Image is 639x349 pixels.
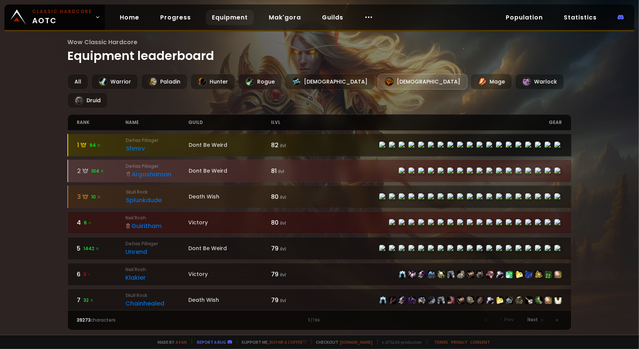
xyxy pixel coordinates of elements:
[496,297,503,304] img: item-19395
[525,297,533,304] img: item-19360
[125,115,189,130] div: name
[399,297,406,304] img: item-22467
[67,237,571,260] a: 51442 Defias PillagerUnrendDont Be Weird79 ilvlitem-21372item-21712item-21376item-6134item-21374i...
[280,246,286,252] small: ilvl
[467,297,474,304] img: item-16948
[91,74,138,89] div: Warrior
[340,339,373,345] a: [DOMAIN_NAME]
[67,37,571,65] h1: Equipment leaderboard
[451,339,468,345] a: Privacy
[176,339,187,345] a: a fan
[535,271,542,278] img: item-22942
[428,271,435,278] img: item-21663
[447,271,455,278] img: item-22465
[271,115,320,130] div: ilvl
[496,271,503,278] img: item-19382
[126,170,189,179] div: Argoshaman
[270,339,307,345] a: Buy me a coffee
[188,270,271,278] div: Victory
[238,74,282,89] div: Rogue
[554,271,562,278] img: item-22396
[77,140,126,150] div: 1
[310,318,320,324] small: / 786
[84,219,92,226] span: 6
[428,297,435,304] img: item-22470
[506,271,513,278] img: item-20636
[558,10,603,25] a: Statistics
[278,168,284,174] small: ilvl
[126,144,189,153] div: Shmrv
[189,193,271,201] div: Death Wish
[271,192,320,201] div: 80
[206,10,254,25] a: Equipment
[418,271,426,278] img: item-22467
[271,270,320,279] div: 79
[125,240,189,247] small: Defias Pillager
[83,245,100,252] span: 1442
[67,289,571,312] a: 732 Skull RockChainhealedDeath Wish79 ilvlitem-16947item-21712item-22467item-4335item-16950item-2...
[67,160,571,182] a: 2104 Defias PillagerArgoshamanDont Be Weird81 ilvlitem-22466item-21690item-22467item-21374item-22...
[467,271,474,278] img: item-22471
[280,220,286,226] small: ilvl
[77,317,91,323] span: 39273
[89,142,101,149] span: 94
[125,273,189,282] div: Klakier
[154,10,197,25] a: Progress
[389,297,396,304] img: item-21712
[191,74,235,89] div: Hunter
[457,271,465,278] img: item-16949
[141,74,188,89] div: Paladin
[379,297,387,304] img: item-16947
[4,4,105,30] a: Classic HardcoreAOTC
[486,271,494,278] img: item-19140
[486,297,494,304] img: item-19382
[457,297,465,304] img: item-22471
[471,339,490,345] a: Consent
[125,215,189,221] small: Nek'Rosh
[77,270,125,279] div: 6
[125,221,189,231] div: Guiritham
[554,297,562,304] img: item-5976
[378,74,468,89] div: [DEMOGRAPHIC_DATA]
[77,192,126,201] div: 3
[399,271,406,278] img: item-16947
[67,211,571,234] a: 46Nek'RoshGuirithamVictory80 ilvlitem-16947item-21690item-22467item-16950item-22470item-22465item...
[319,115,562,130] div: gear
[188,296,271,304] div: Death Wish
[91,168,104,174] span: 104
[280,194,286,200] small: ilvl
[83,297,94,304] span: 32
[77,317,198,324] div: characters
[471,74,512,89] div: Mage
[271,166,320,176] div: 81
[67,263,571,286] a: 63 Nek'RoshKlakierVictory79 ilvlitem-16947item-21690item-22467item-21663item-16944item-22465item-...
[188,115,271,130] div: guild
[189,167,271,175] div: Dont Be Weird
[506,297,513,304] img: item-19950
[438,271,445,278] img: item-16944
[271,218,320,227] div: 80
[67,37,571,47] span: Wow Classic Hardcore
[280,297,286,304] small: ilvl
[316,10,349,25] a: Guilds
[408,271,416,278] img: item-21690
[311,339,373,345] span: Checkout
[83,271,91,278] span: 3
[198,317,441,324] div: 1
[515,271,523,278] img: item-19395
[237,339,307,345] span: Support me,
[280,271,286,278] small: ilvl
[126,189,189,195] small: Skull Rock
[535,297,542,304] img: item-21610
[125,266,189,273] small: Nek'Rosh
[126,163,189,170] small: Defias Pillager
[189,141,271,149] div: Dont Be Weird
[67,134,571,157] a: 194 Defias PillagerShmrvDont Be Weird82 ilvlitem-22466item-21690item-22467item-11840item-21374ite...
[114,10,145,25] a: Home
[271,244,320,253] div: 79
[77,244,125,253] div: 5
[77,115,125,130] div: rank
[477,297,484,304] img: item-21620
[435,339,448,345] a: Terms
[32,8,92,15] small: Classic Hardcore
